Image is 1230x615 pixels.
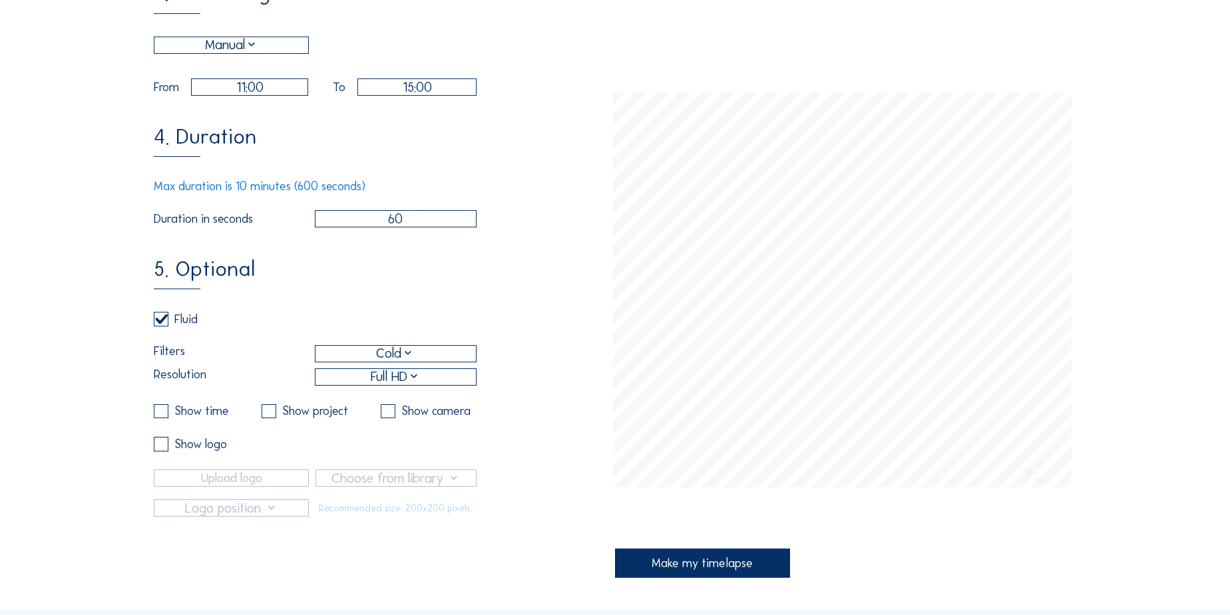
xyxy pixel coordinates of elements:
div: Cold [315,346,477,362]
label: From [154,81,179,93]
label: Duration in seconds [154,213,315,225]
input: Upload logo [154,469,309,487]
div: Cold [376,344,415,364]
div: Show time [174,405,229,417]
label: To [333,81,345,93]
div: Manual [205,35,258,55]
div: Full HD [371,367,421,387]
img: C-Site Logo [1028,469,1064,481]
div: Full HD [315,369,477,385]
div: 5. Optional [154,259,255,289]
div: 4. Duration [154,126,256,157]
div: Show project [282,405,348,417]
div: Fluid [174,313,198,325]
label: Filters [154,345,315,362]
div: Manual [154,37,308,53]
div: Recommended size: 200x200 pixels. [315,499,477,517]
div: Show logo [174,438,227,450]
div: Make my timelapse [615,549,790,577]
div: Show camera [401,405,471,417]
label: Resolution [154,368,315,386]
div: Max duration is 10 minutes (600 seconds) [154,180,477,192]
